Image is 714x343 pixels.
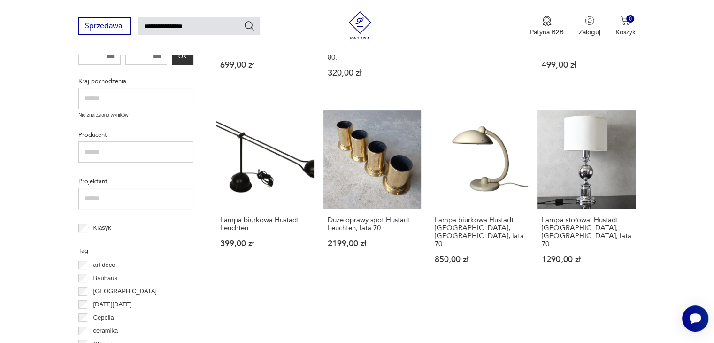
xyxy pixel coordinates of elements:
[78,176,193,187] p: Projektant
[621,16,630,25] img: Ikona koszyka
[216,110,314,281] a: Lampa biurkowa Hustadt LeuchtenLampa biurkowa Hustadt Leuchten399,00 zł
[530,16,564,37] a: Ikona medaluPatyna B2B
[435,256,524,264] p: 850,00 zł
[78,17,131,35] button: Sprzedawaj
[530,16,564,37] button: Patyna B2B
[328,69,417,77] p: 320,00 zł
[542,61,631,69] p: 499,00 zł
[78,23,131,30] a: Sprzedawaj
[626,15,634,23] div: 0
[220,61,309,69] p: 699,00 zł
[346,11,374,39] img: Patyna - sklep z meblami i dekoracjami vintage
[78,130,193,140] p: Producent
[93,223,111,233] p: Klasyk
[323,110,421,281] a: Duże oprawy spot Hustadt Leuchten, lata 70.Duże oprawy spot Hustadt Leuchten, lata 70.2199,00 zł
[220,216,309,232] h3: Lampa biurkowa Hustadt Leuchten
[530,28,564,37] p: Patyna B2B
[78,76,193,86] p: Kraj pochodzenia
[172,48,193,65] button: OK
[430,110,528,281] a: Lampa biurkowa Hustadt Leuchten, Niemcy, lata 70.Lampa biurkowa Hustadt [GEOGRAPHIC_DATA], [GEOGR...
[328,22,417,62] h3: Lampa wisząca z regulacją firmy Hustadt [GEOGRAPHIC_DATA], [GEOGRAPHIC_DATA], lata 80.
[435,216,524,248] h3: Lampa biurkowa Hustadt [GEOGRAPHIC_DATA], [GEOGRAPHIC_DATA], lata 70.
[220,240,309,248] p: 399,00 zł
[615,16,636,37] button: 0Koszyk
[328,216,417,232] h3: Duże oprawy spot Hustadt Leuchten, lata 70.
[542,16,552,26] img: Ikona medalu
[537,110,635,281] a: Lampa stołowa, Hustadt Leuchten, Niemcy, lata 70.Lampa stołowa, Hustadt [GEOGRAPHIC_DATA], [GEOGR...
[93,299,132,310] p: [DATE][DATE]
[78,111,193,119] p: Nie znaleziono wyników
[585,16,594,25] img: Ikonka użytkownika
[93,273,117,283] p: Bauhaus
[615,28,636,37] p: Koszyk
[579,28,600,37] p: Zaloguj
[93,312,114,323] p: Cepelia
[542,256,631,264] p: 1290,00 zł
[244,20,255,31] button: Szukaj
[93,260,115,270] p: art deco
[542,216,631,248] h3: Lampa stołowa, Hustadt [GEOGRAPHIC_DATA], [GEOGRAPHIC_DATA], lata 70.
[579,16,600,37] button: Zaloguj
[328,240,417,248] p: 2199,00 zł
[93,326,118,336] p: ceramika
[682,305,708,332] iframe: Smartsupp widget button
[78,246,193,256] p: Tag
[93,286,157,296] p: [GEOGRAPHIC_DATA]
